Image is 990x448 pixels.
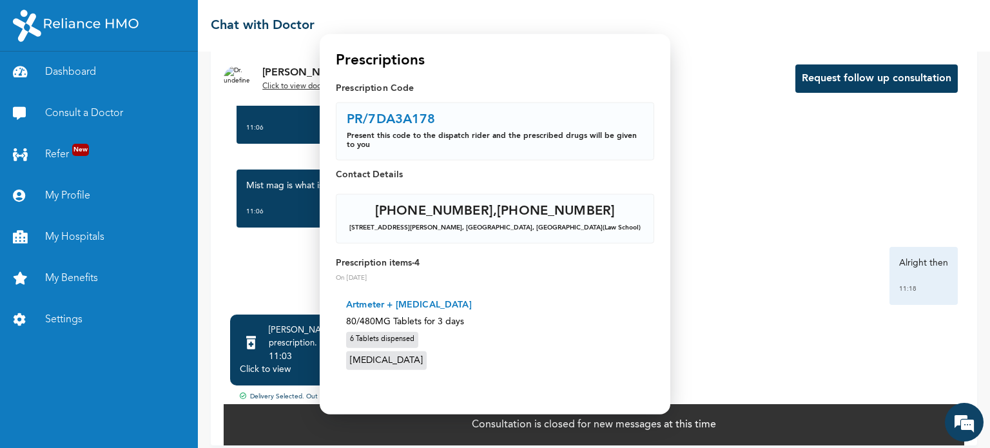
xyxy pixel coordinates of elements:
[346,332,418,348] div: 6 Tablets dispensed
[336,257,654,270] p: Prescription items - 4
[346,351,427,369] div: [MEDICAL_DATA]
[211,6,242,37] div: Minimize live chat window
[126,379,246,419] div: FAQs
[336,82,654,95] p: Prescription Code
[43,64,72,97] img: d_794563401_company_1708531726252_794563401
[6,402,126,411] span: Conversation
[347,223,643,233] div: [STREET_ADDRESS][PERSON_NAME] , [GEOGRAPHIC_DATA] , [GEOGRAPHIC_DATA] (Law School)
[75,153,178,284] span: We're online!
[347,131,643,150] p: Present this code to the dispatch rider and the prescribed drugs will be given to you
[336,168,654,181] p: Contact Details
[336,273,654,283] p: On [DATE]
[375,205,615,218] div: [PHONE_NUMBER] , [PHONE_NUMBER]
[346,315,644,329] p: 80/480MG Tablets for 3 days
[347,113,436,126] p: PR/7DA3A178
[86,72,236,89] div: Chat with us now
[6,334,246,379] textarea: Type your message and hit 'Enter'
[14,71,34,90] div: Navigation go back
[346,298,644,312] p: Artmeter + [MEDICAL_DATA]
[336,50,425,72] h4: Prescriptions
